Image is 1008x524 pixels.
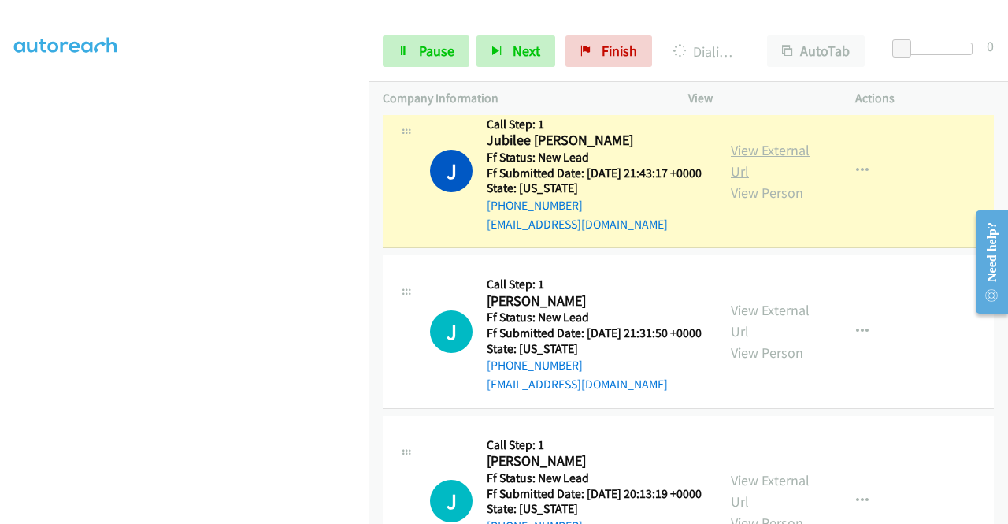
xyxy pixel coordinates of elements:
[731,471,810,511] a: View External Url
[487,377,668,392] a: [EMAIL_ADDRESS][DOMAIN_NAME]
[487,180,702,196] h5: State: [US_STATE]
[487,325,702,341] h5: Ff Submitted Date: [DATE] 21:31:50 +0000
[673,41,739,62] p: Dialing Jubilee [PERSON_NAME]
[487,437,702,453] h5: Call Step: 1
[383,89,660,108] p: Company Information
[487,150,702,165] h5: Ff Status: New Lead
[419,42,454,60] span: Pause
[487,358,583,373] a: [PHONE_NUMBER]
[430,310,472,353] h1: J
[487,117,702,132] h5: Call Step: 1
[487,277,702,292] h5: Call Step: 1
[487,198,583,213] a: [PHONE_NUMBER]
[963,199,1008,325] iframe: Resource Center
[602,42,637,60] span: Finish
[688,89,827,108] p: View
[487,292,702,310] h2: [PERSON_NAME]
[430,480,472,522] div: The call is yet to be attempted
[487,165,702,181] h5: Ff Submitted Date: [DATE] 21:43:17 +0000
[731,344,803,362] a: View Person
[513,42,540,60] span: Next
[855,89,994,108] p: Actions
[987,35,994,57] div: 0
[487,452,702,470] h2: [PERSON_NAME]
[487,217,668,232] a: [EMAIL_ADDRESS][DOMAIN_NAME]
[565,35,652,67] a: Finish
[487,310,702,325] h5: Ff Status: New Lead
[476,35,555,67] button: Next
[383,35,469,67] a: Pause
[430,310,472,353] div: The call is yet to be attempted
[731,141,810,180] a: View External Url
[430,150,472,192] h1: J
[767,35,865,67] button: AutoTab
[900,43,973,55] div: Delay between calls (in seconds)
[487,341,702,357] h5: State: [US_STATE]
[731,184,803,202] a: View Person
[487,501,702,517] h5: State: [US_STATE]
[487,132,702,150] h2: Jubilee [PERSON_NAME]
[430,480,472,522] h1: J
[731,301,810,340] a: View External Url
[487,486,702,502] h5: Ff Submitted Date: [DATE] 20:13:19 +0000
[487,470,702,486] h5: Ff Status: New Lead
